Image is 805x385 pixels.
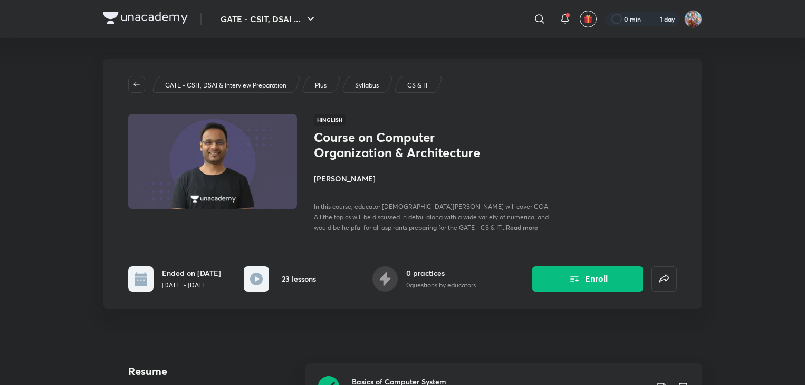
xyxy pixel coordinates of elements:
p: [DATE] - [DATE] [162,281,221,290]
a: Plus [313,81,329,90]
button: avatar [580,11,597,27]
img: Divya [684,10,702,28]
img: streak [647,14,658,24]
span: Hinglish [314,114,346,126]
h1: Course on Computer Organization & Architecture [314,130,486,160]
button: false [651,266,677,292]
span: Read more [506,223,538,232]
p: Syllabus [355,81,379,90]
p: CS & IT [407,81,428,90]
h4: [PERSON_NAME] [314,173,550,184]
a: CS & IT [406,81,430,90]
p: 0 questions by educators [406,281,476,290]
h6: 23 lessons [282,273,316,284]
p: Plus [315,81,327,90]
p: GATE - CSIT, DSAI & Interview Preparation [165,81,286,90]
a: Syllabus [353,81,381,90]
a: GATE - CSIT, DSAI & Interview Preparation [164,81,289,90]
h6: Ended on [DATE] [162,267,221,278]
a: Company Logo [103,12,188,27]
button: GATE - CSIT, DSAI ... [214,8,323,30]
h4: Resume [128,363,297,379]
button: Enroll [532,266,643,292]
img: Company Logo [103,12,188,24]
span: In this course, educator [DEMOGRAPHIC_DATA][PERSON_NAME] will cover COA. All the topics will be d... [314,203,550,232]
h6: 0 practices [406,267,476,278]
img: avatar [583,14,593,24]
img: Thumbnail [127,113,299,210]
